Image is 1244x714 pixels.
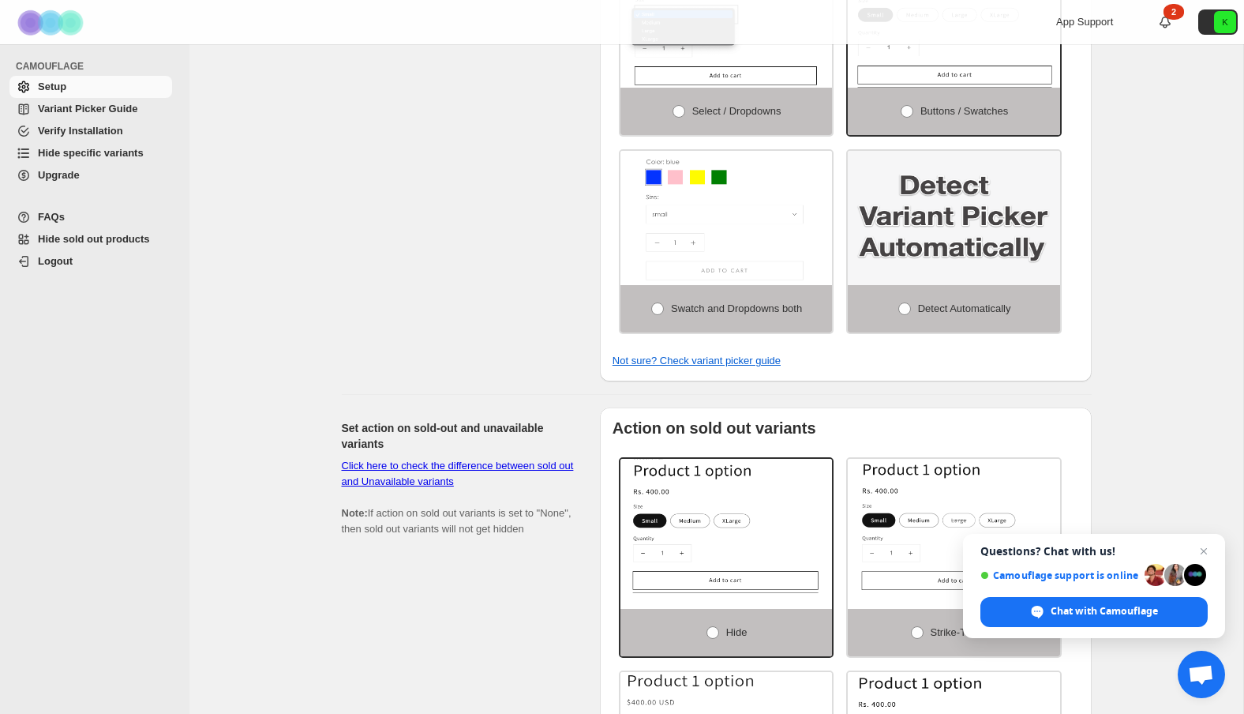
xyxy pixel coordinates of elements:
[980,597,1208,627] span: Chat with Camouflage
[9,228,172,250] a: Hide sold out products
[980,569,1139,581] span: Camouflage support is online
[38,233,150,245] span: Hide sold out products
[38,255,73,267] span: Logout
[13,1,92,44] img: Camouflage
[9,164,172,186] a: Upgrade
[38,211,65,223] span: FAQs
[980,545,1208,558] span: Questions? Chat with us!
[9,98,172,120] a: Variant Picker Guide
[726,626,748,638] span: Hide
[342,420,575,452] h2: Set action on sold-out and unavailable variants
[1178,651,1225,698] a: Open chat
[613,355,781,366] a: Not sure? Check variant picker guide
[1157,14,1173,30] a: 2
[931,626,999,638] span: Strike-through
[918,303,1011,314] span: Detect Automatically
[1163,4,1184,20] div: 2
[9,142,172,164] a: Hide specific variants
[342,507,368,519] b: Note:
[38,125,123,137] span: Verify Installation
[920,105,1008,117] span: Buttons / Swatches
[16,60,178,73] span: CAMOUFLAGE
[342,460,574,487] a: Click here to check the difference between sold out and Unavailable variants
[692,105,781,117] span: Select / Dropdowns
[9,76,172,98] a: Setup
[671,303,802,314] span: Swatch and Dropdowns both
[1222,17,1228,27] text: K
[613,419,816,437] b: Action on sold out variants
[38,169,80,181] span: Upgrade
[848,151,1060,285] img: Detect Automatically
[1214,11,1236,33] span: Avatar with initials K
[342,460,574,535] span: If action on sold out variants is set to "None", then sold out variants will not get hidden
[848,459,1060,593] img: Strike-through
[9,250,172,272] a: Logout
[1051,604,1158,618] span: Chat with Camouflage
[38,81,66,92] span: Setup
[38,147,144,159] span: Hide specific variants
[1056,16,1113,28] span: App Support
[38,103,137,115] span: Variant Picker Guide
[620,151,833,285] img: Swatch and Dropdowns both
[9,206,172,228] a: FAQs
[620,459,833,593] img: Hide
[9,120,172,142] a: Verify Installation
[1198,9,1238,35] button: Avatar with initials K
